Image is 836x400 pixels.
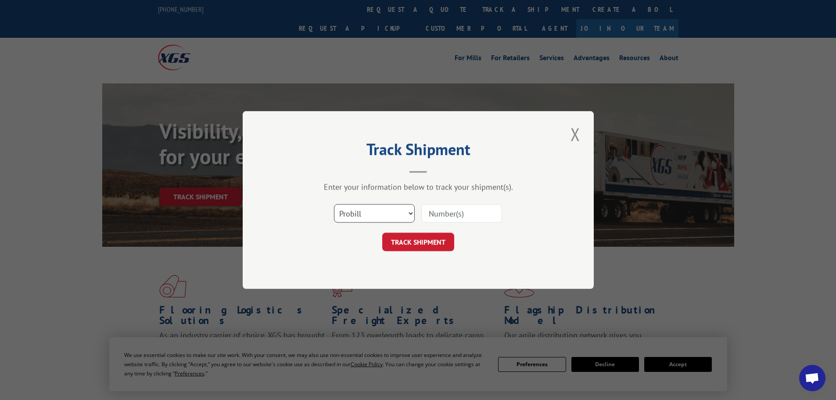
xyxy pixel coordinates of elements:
[568,122,583,146] button: Close modal
[287,143,550,160] h2: Track Shipment
[382,233,454,251] button: TRACK SHIPMENT
[799,365,825,391] a: Open chat
[421,204,502,223] input: Number(s)
[287,182,550,192] div: Enter your information below to track your shipment(s).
